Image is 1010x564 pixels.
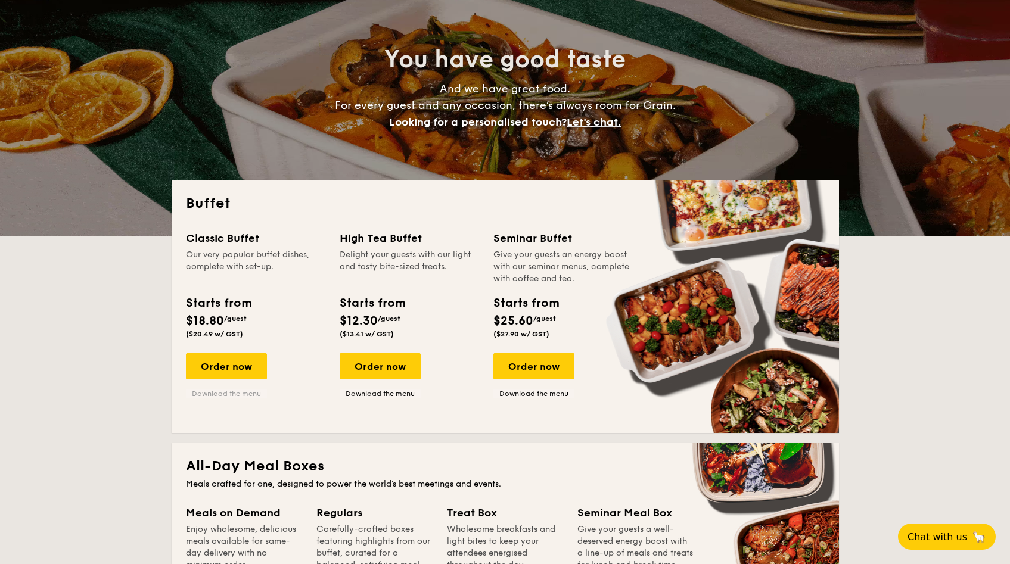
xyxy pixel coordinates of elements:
div: Starts from [493,294,558,312]
span: ($20.49 w/ GST) [186,330,243,338]
div: High Tea Buffet [340,230,479,247]
div: Order now [340,353,421,379]
span: /guest [533,314,556,323]
a: Download the menu [493,389,574,398]
div: Our very popular buffet dishes, complete with set-up. [186,249,325,285]
div: Order now [493,353,574,379]
span: /guest [378,314,400,323]
div: Treat Box [447,504,563,521]
div: Order now [186,353,267,379]
span: $12.30 [340,314,378,328]
div: Classic Buffet [186,230,325,247]
span: Let's chat. [567,116,621,129]
div: Starts from [340,294,405,312]
div: Regulars [316,504,433,521]
div: Meals crafted for one, designed to power the world's best meetings and events. [186,478,825,490]
span: Looking for a personalised touch? [389,116,567,129]
span: $18.80 [186,314,224,328]
span: Chat with us [908,531,967,543]
h2: Buffet [186,194,825,213]
a: Download the menu [186,389,267,398]
div: Meals on Demand [186,504,302,521]
span: You have good taste [384,45,626,74]
span: 🦙 [972,530,986,544]
span: /guest [224,314,247,323]
h2: All-Day Meal Boxes [186,457,825,476]
span: ($27.90 w/ GST) [493,330,549,338]
div: Seminar Buffet [493,230,633,247]
span: And we have great food. For every guest and any occasion, there’s always room for Grain. [335,82,676,129]
a: Download the menu [340,389,421,398]
button: Chat with us🦙 [898,524,996,550]
span: ($13.41 w/ GST) [340,330,394,338]
div: Seminar Meal Box [577,504,694,521]
div: Starts from [186,294,251,312]
span: $25.60 [493,314,533,328]
div: Delight your guests with our light and tasty bite-sized treats. [340,249,479,285]
div: Give your guests an energy boost with our seminar menus, complete with coffee and tea. [493,249,633,285]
